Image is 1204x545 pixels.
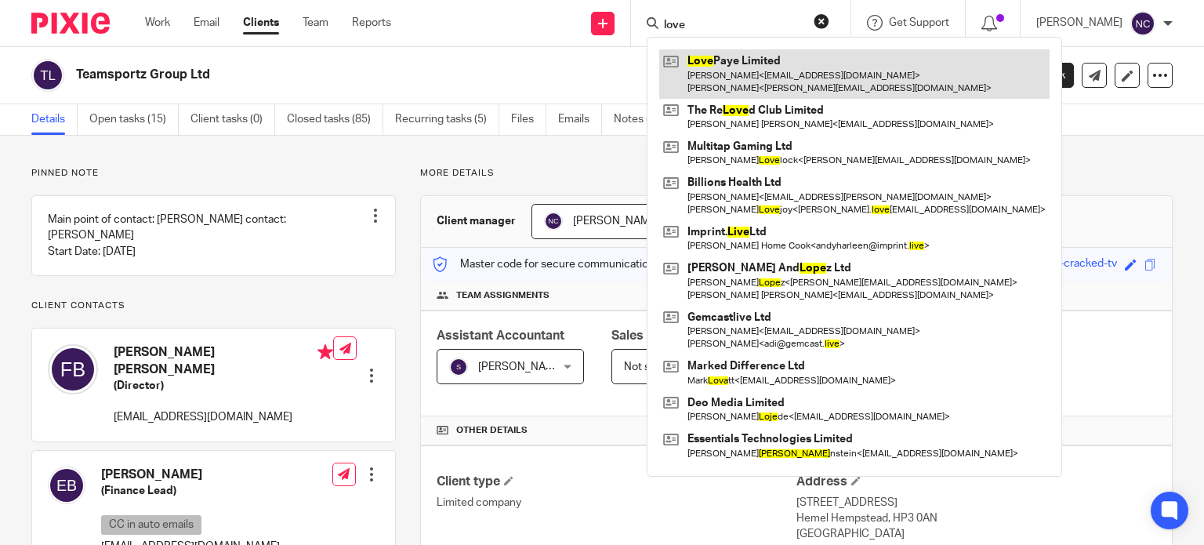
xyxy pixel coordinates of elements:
img: Pixie [31,13,110,34]
p: [GEOGRAPHIC_DATA] [796,526,1156,542]
a: Files [511,104,546,135]
div: established-taupe-cracked-tv [971,256,1117,274]
h4: [PERSON_NAME] [PERSON_NAME] [114,344,333,378]
h4: Client type [437,474,796,490]
p: Master code for secure communications and files [433,256,703,272]
p: CC in auto emails [101,515,201,535]
a: Reports [352,15,391,31]
a: Open tasks (15) [89,104,179,135]
p: Pinned note [31,167,396,180]
h4: Address [796,474,1156,490]
p: Hemel Hempstead, HP3 0AN [796,510,1156,526]
a: Work [145,15,170,31]
span: Other details [456,424,528,437]
p: [STREET_ADDRESS] [796,495,1156,510]
span: Assistant Accountant [437,329,564,342]
button: Clear [814,13,829,29]
p: Client contacts [31,300,396,312]
span: Team assignments [456,289,549,302]
h3: Client manager [437,213,516,229]
span: [PERSON_NAME] [573,216,659,227]
a: Details [31,104,78,135]
span: [PERSON_NAME] K V [478,362,583,372]
span: Get Support [889,17,949,28]
p: [PERSON_NAME] [1036,15,1122,31]
h2: Teamsportz Group Ltd [76,67,783,83]
h5: (Finance Lead) [101,483,280,499]
img: svg%3E [48,344,98,394]
a: Clients [243,15,279,31]
img: svg%3E [48,467,85,504]
img: svg%3E [31,59,64,92]
h5: (Director) [114,378,333,394]
h4: [PERSON_NAME] [101,467,280,483]
a: Closed tasks (85) [287,104,383,135]
p: More details [420,167,1173,180]
img: svg%3E [1130,11,1155,36]
a: Emails [558,104,602,135]
i: Primary [317,344,333,360]
img: svg%3E [544,212,563,231]
a: Email [194,15,219,31]
span: Sales Person [611,329,689,342]
a: Client tasks (0) [190,104,275,135]
input: Search [662,19,803,33]
img: svg%3E [449,358,468,376]
p: [EMAIL_ADDRESS][DOMAIN_NAME] [114,409,333,425]
a: Notes (3) [614,104,671,135]
p: Limited company [437,495,796,510]
span: Not selected [624,362,687,372]
a: Team [303,15,328,31]
a: Recurring tasks (5) [395,104,499,135]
